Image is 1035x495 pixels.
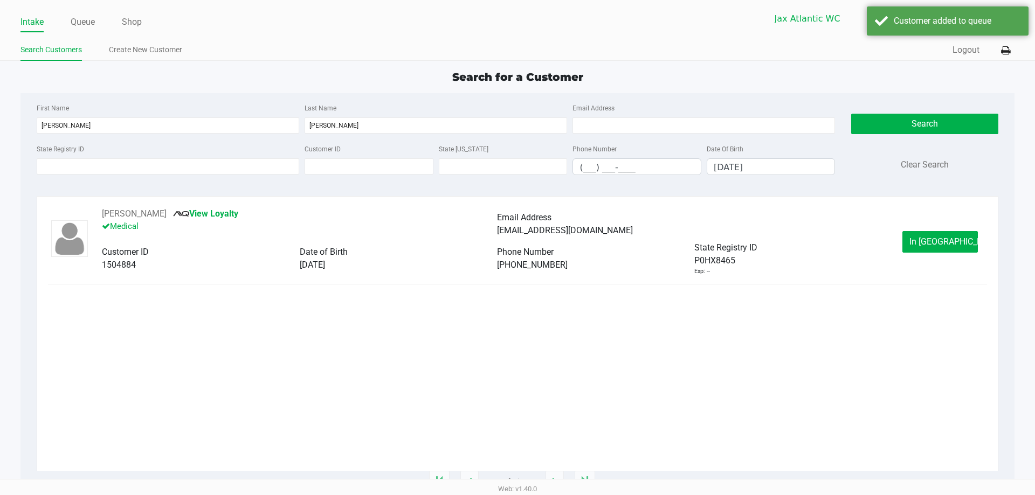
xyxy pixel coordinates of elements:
[694,267,710,276] div: Exp: --
[497,225,633,235] span: [EMAIL_ADDRESS][DOMAIN_NAME]
[775,12,875,25] span: Jax Atlantic WC
[707,158,836,175] kendo-maskedtextbox: Format: MM/DD/YYYY
[497,260,568,270] span: [PHONE_NUMBER]
[439,144,488,154] label: State [US_STATE]
[902,231,978,253] button: In [GEOGRAPHIC_DATA]
[102,260,136,270] span: 1504884
[572,158,701,175] kendo-maskedtextbox: Format: (999) 999-9999
[102,207,167,220] button: See customer info
[109,43,182,57] a: Create New Customer
[71,15,95,30] a: Queue
[575,471,595,492] app-submit-button: Move to last page
[102,220,496,233] p: Medical
[881,6,902,31] button: Select
[573,159,701,176] input: Format: (999) 999-9999
[851,114,998,134] button: Search
[953,44,979,57] button: Logout
[497,247,554,257] span: Phone Number
[452,71,583,83] span: Search for a Customer
[546,471,564,492] app-submit-button: Next
[497,212,551,222] span: Email Address
[489,476,535,487] span: 1 - 1 of 1 items
[460,471,479,492] app-submit-button: Previous
[909,236,1000,247] span: In [GEOGRAPHIC_DATA]
[429,471,450,492] app-submit-button: Move to first page
[173,208,238,219] a: View Loyalty
[300,247,348,257] span: Date of Birth
[901,158,949,171] button: Clear Search
[305,103,336,113] label: Last Name
[572,144,617,154] label: Phone Number
[122,15,142,30] a: Shop
[300,260,325,270] span: [DATE]
[694,242,757,253] span: State Registry ID
[20,15,44,30] a: Intake
[707,159,835,176] input: Format: MM/DD/YYYY
[102,247,149,257] span: Customer ID
[894,15,1020,27] div: Customer added to queue
[498,485,537,493] span: Web: v1.40.0
[305,144,341,154] label: Customer ID
[37,144,84,154] label: State Registry ID
[707,144,743,154] label: Date Of Birth
[20,43,82,57] a: Search Customers
[694,254,735,267] span: P0HX8465
[37,103,69,113] label: First Name
[572,103,615,113] label: Email Address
